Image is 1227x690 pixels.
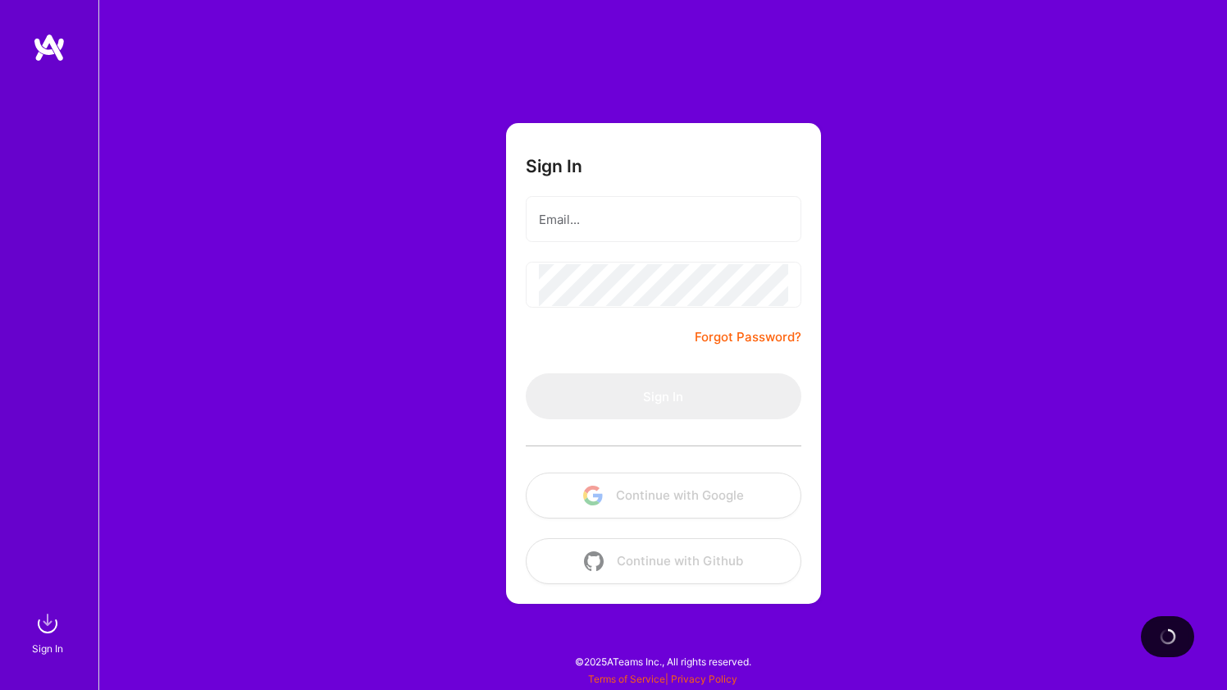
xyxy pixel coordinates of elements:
[584,551,604,571] img: icon
[539,199,788,240] input: Email...
[31,607,64,640] img: sign in
[1159,628,1177,646] img: loading
[526,538,801,584] button: Continue with Github
[695,327,801,347] a: Forgot Password?
[588,673,737,685] span: |
[588,673,665,685] a: Terms of Service
[98,641,1227,682] div: © 2025 ATeams Inc., All rights reserved.
[34,607,64,657] a: sign inSign In
[526,373,801,419] button: Sign In
[526,473,801,519] button: Continue with Google
[671,673,737,685] a: Privacy Policy
[32,640,63,657] div: Sign In
[33,33,66,62] img: logo
[583,486,603,505] img: icon
[526,156,582,176] h3: Sign In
